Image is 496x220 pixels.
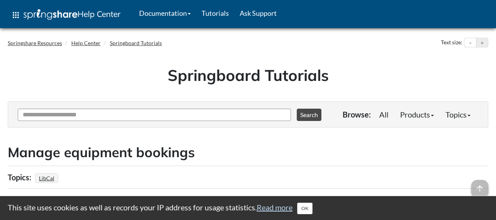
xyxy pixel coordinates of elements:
a: Help Center [71,40,101,46]
span: Help Center [77,9,121,19]
span: apps [11,10,20,20]
a: Springboard Tutorials [110,40,162,46]
p: Browse: [343,109,371,120]
button: Increase text size [476,38,488,47]
img: Springshare [24,9,77,20]
div: Topics: [8,170,33,185]
h2: Manage equipment bookings [8,143,488,162]
a: All [373,107,394,122]
a: Topics [440,107,476,122]
a: Ask Support [234,3,282,23]
button: Search [297,109,321,121]
a: apps Help Center [6,3,126,27]
a: Springshare Resources [8,40,62,46]
a: Read more [257,203,293,212]
button: Close [297,203,313,214]
button: Decrease text size [464,38,476,47]
a: Products [394,107,440,122]
h1: Springboard Tutorials [13,64,483,86]
a: Tutorials [196,3,234,23]
a: Documentation [134,3,196,23]
a: arrow_upward [471,181,488,190]
a: LibCal [38,173,55,184]
span: arrow_upward [471,180,488,197]
div: Text size: [439,38,464,48]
